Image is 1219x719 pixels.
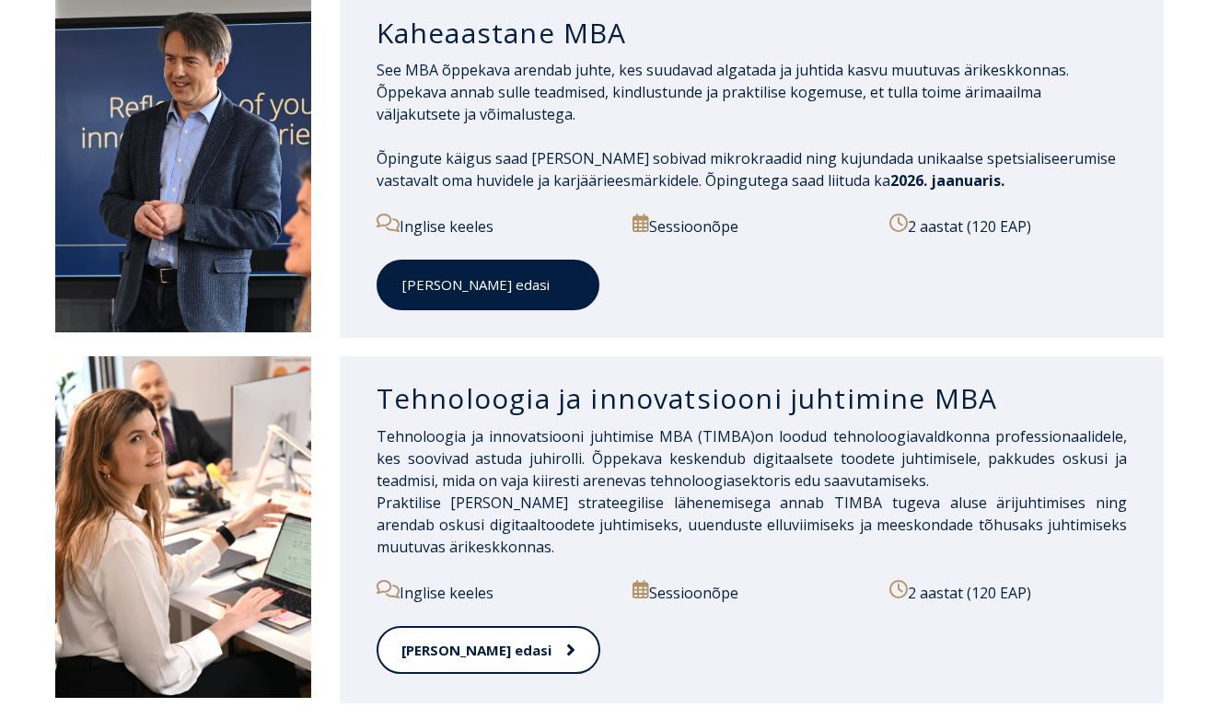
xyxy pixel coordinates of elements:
[377,59,1127,125] p: See MBA õppekava arendab juhte, kes suudavad algatada ja juhtida kasvu muutuvas ärikeskkonnas. Õp...
[377,626,600,675] a: [PERSON_NAME] edasi
[633,580,870,604] p: Sessioonõpe
[889,214,1127,238] p: 2 aastat (120 EAP)
[377,426,755,446] span: Tehnoloogia ja innovatsiooni juhtimise MBA (TIMBA)
[890,170,1004,191] span: 2026. jaanuaris.
[889,580,1127,604] p: 2 aastat (120 EAP)
[377,381,1127,416] h3: Tehnoloogia ja innovatsiooni juhtimine MBA
[377,147,1127,191] p: Õpingute käigus saad [PERSON_NAME] sobivad mikrokraadid ning kujundada unikaalse spetsialiseerumi...
[377,580,614,604] p: Inglise keeles
[377,214,614,238] p: Inglise keeles
[633,214,870,238] p: Sessioonõpe
[377,493,1127,557] span: Praktilise [PERSON_NAME] strateegilise lähenemisega annab TIMBA tugeva aluse ärijuhtimises ning a...
[377,16,1127,51] h3: Kaheaastane MBA
[55,356,311,697] img: DSC_2558
[377,260,599,310] a: [PERSON_NAME] edasi
[377,426,1127,491] span: on loodud tehnoloogiavaldkonna professionaalidele, kes soovivad astuda juhirolli. Õppekava kesken...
